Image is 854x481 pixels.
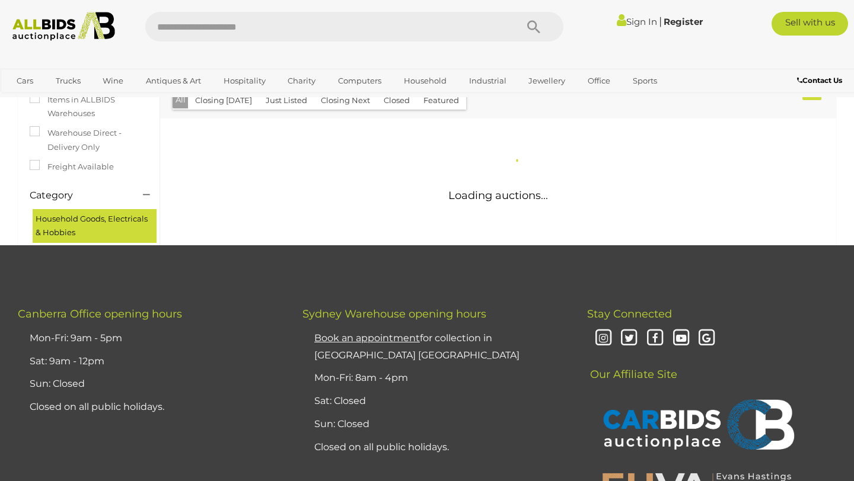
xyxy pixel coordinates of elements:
label: Items in ALLBIDS Warehouses [30,93,148,121]
b: Contact Us [797,76,842,85]
li: Sat: Closed [311,390,557,413]
button: Closing [DATE] [188,91,259,110]
a: Contact Us [797,74,845,87]
li: Closed on all public holidays. [311,436,557,459]
li: Mon-Fri: 9am - 5pm [27,327,273,350]
i: Facebook [645,328,665,349]
a: Charity [280,71,323,91]
u: Book an appointment [314,332,420,344]
a: Industrial [461,71,514,91]
i: Twitter [619,328,640,349]
div: Household Goods, Electricals & Hobbies [33,209,157,243]
button: All [173,91,189,108]
h4: Category [30,190,125,201]
a: Antiques & Art [138,71,209,91]
a: Sports [625,71,665,91]
i: Google [697,328,718,349]
i: Youtube [671,328,692,349]
i: Instagram [593,328,614,349]
li: Sun: Closed [311,413,557,436]
span: Our Affiliate Site [587,350,677,381]
span: Canberra Office opening hours [18,307,182,320]
label: Freight Available [30,160,114,174]
a: Computers [330,71,389,91]
a: Household [396,71,454,91]
a: Hospitality [216,71,273,91]
a: Book an appointmentfor collection in [GEOGRAPHIC_DATA] [GEOGRAPHIC_DATA] [314,332,520,361]
a: Sell with us [772,12,848,36]
a: [GEOGRAPHIC_DATA] [9,91,109,110]
button: Featured [416,91,466,110]
a: Jewellery [521,71,573,91]
button: Closed [377,91,417,110]
button: Search [504,12,563,41]
li: Sun: Closed [27,373,273,396]
button: Closing Next [314,91,377,110]
img: Allbids.com.au [7,12,122,41]
img: CARBIDS Auctionplace [596,387,798,465]
li: Mon-Fri: 8am - 4pm [311,367,557,390]
a: Register [664,16,703,27]
span: Loading auctions... [448,189,548,202]
label: Warehouse Direct - Delivery Only [30,126,148,154]
a: Sign In [617,16,657,27]
span: Sydney Warehouse opening hours [302,307,486,320]
span: Stay Connected [587,307,672,320]
a: Wine [95,71,131,91]
span: | [659,15,662,28]
a: Cars [9,71,41,91]
button: Just Listed [259,91,314,110]
a: Trucks [48,71,88,91]
li: Sat: 9am - 12pm [27,350,273,373]
a: Office [580,71,618,91]
li: Closed on all public holidays. [27,396,273,419]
